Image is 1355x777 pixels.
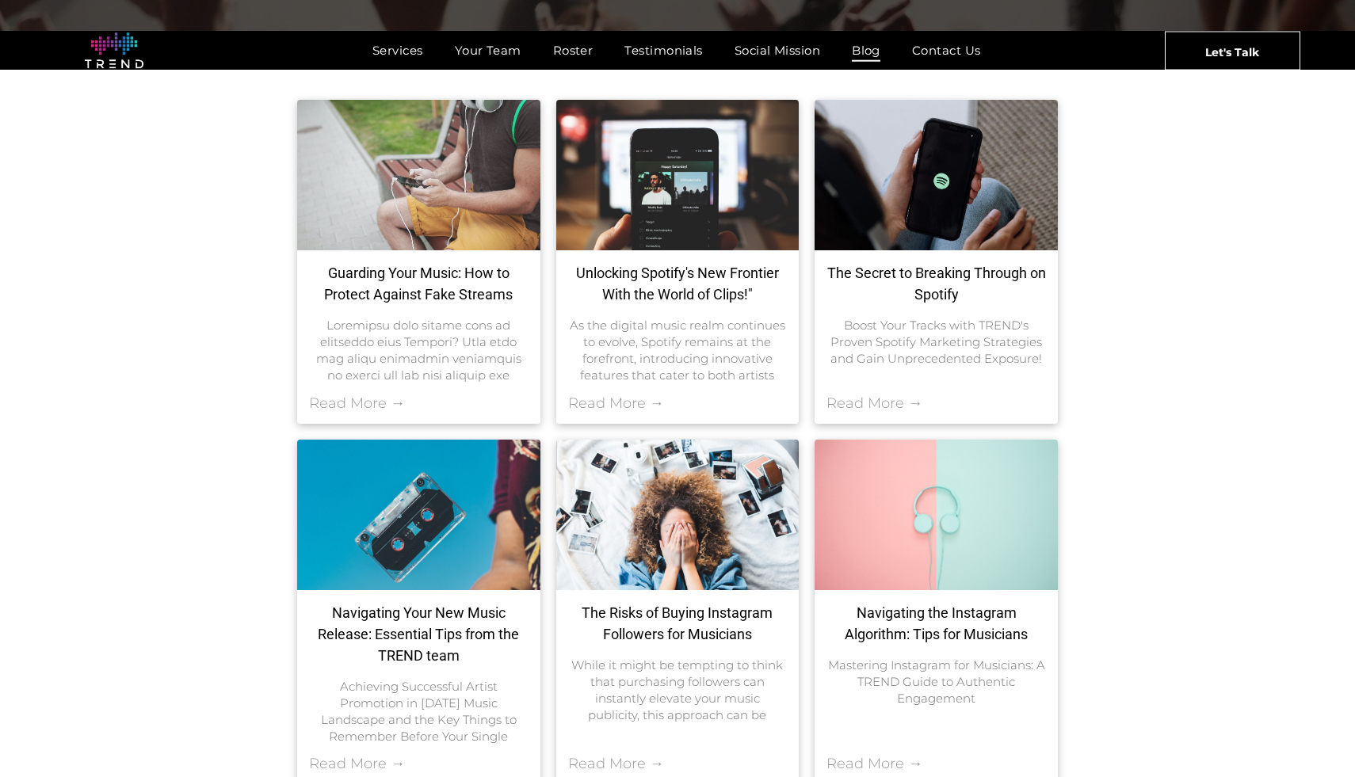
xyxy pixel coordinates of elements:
a: Roster [537,39,609,62]
a: The Risks of Buying Instagram Followers for Musicians [568,602,788,645]
a: Contact Us [896,39,997,62]
div: Boost Your Tracks with TREND's Proven Spotify Marketing Strategies and Gain Unprecedented Exposure! [826,317,1046,367]
a: The Secret to Breaking Through on Spotify [826,262,1046,305]
a: Read More → [826,394,922,412]
a: Read More → [568,394,664,412]
iframe: Chat Widget [1276,701,1355,777]
a: Testimonials [609,39,718,62]
a: Your Team [439,39,537,62]
div: Mastering Instagram for Musicians: A TREND Guide to Authentic Engagement [826,657,1046,707]
a: Let's Talk [1165,31,1300,70]
a: Read More → [826,755,922,772]
a: Unlocking Spotify's New Frontier With the World of Clips!" [568,262,788,305]
a: Blog [836,39,896,62]
a: Read More → [568,755,664,772]
div: As the digital music realm continues to evolve, Spotify remains at the forefront, introducing inn... [568,317,788,383]
a: Read More → [309,394,405,412]
div: Loremipsu dolo sitame cons ad elitseddo eius Tempori? Utla etdo mag aliqu enimadmin veniamquis no... [309,317,529,383]
div: Achieving Successful Artist Promotion in [DATE] Music Landscape and the Key Things to Remember Be... [309,678,529,744]
a: Read More → [309,755,405,772]
a: Guarding Your Music: How to Protect Against Fake Streams [309,262,529,305]
a: Services [357,39,439,62]
a: Navigating Your New Music Release: Essential Tips from the TREND team [309,602,529,666]
a: Navigating the Instagram Algorithm: Tips for Musicians [826,602,1046,645]
div: While it might be tempting to think that purchasing followers can instantly elevate your music pu... [568,657,788,722]
span: Let's Talk [1205,32,1259,71]
a: Social Mission [719,39,836,62]
img: logo [85,32,143,69]
a: TREND's team tells you why you should not be tempted to buy fake followers [556,440,800,590]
